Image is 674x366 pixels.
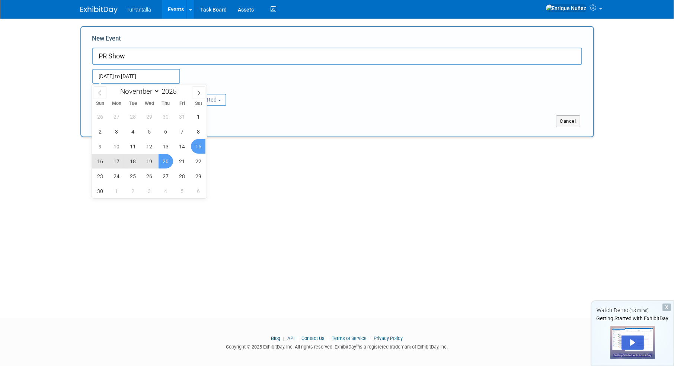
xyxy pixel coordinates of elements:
[662,304,671,311] div: Dismiss
[117,87,160,96] select: Month
[109,109,124,124] span: October 27, 2025
[622,335,644,350] div: Play
[556,115,580,127] button: Cancel
[93,139,108,154] span: November 9, 2025
[282,335,287,341] span: |
[109,124,124,139] span: November 3, 2025
[174,101,190,106] span: Fri
[160,87,182,96] input: Year
[374,335,403,341] a: Privacy Policy
[546,4,587,12] img: Enrique Nuñez
[629,308,649,313] span: (13 mins)
[126,109,140,124] span: October 28, 2025
[159,184,173,198] span: December 4, 2025
[190,101,207,106] span: Sat
[159,124,173,139] span: November 6, 2025
[127,7,151,13] span: TuPantalla
[142,154,157,168] span: November 19, 2025
[142,124,157,139] span: November 5, 2025
[126,169,140,183] span: November 25, 2025
[109,154,124,168] span: November 17, 2025
[326,335,331,341] span: |
[191,169,205,183] span: November 29, 2025
[271,335,281,341] a: Blog
[191,139,205,154] span: November 15, 2025
[92,84,164,93] div: Attendance / Format:
[141,101,157,106] span: Wed
[368,335,373,341] span: |
[93,169,108,183] span: November 23, 2025
[175,154,189,168] span: November 21, 2025
[357,344,359,348] sup: ®
[92,101,108,106] span: Sun
[93,154,108,168] span: November 16, 2025
[159,109,173,124] span: October 30, 2025
[159,169,173,183] span: November 27, 2025
[157,101,174,106] span: Thu
[591,315,674,322] div: Getting Started with ExhibitDay
[175,139,189,154] span: November 14, 2025
[142,139,157,154] span: November 12, 2025
[332,335,367,341] a: Terms of Service
[108,101,125,106] span: Mon
[296,335,301,341] span: |
[126,154,140,168] span: November 18, 2025
[159,139,173,154] span: November 13, 2025
[191,184,205,198] span: December 6, 2025
[109,139,124,154] span: November 10, 2025
[93,109,108,124] span: October 26, 2025
[109,184,124,198] span: December 1, 2025
[126,184,140,198] span: December 2, 2025
[142,184,157,198] span: December 3, 2025
[191,109,205,124] span: November 1, 2025
[175,124,189,139] span: November 7, 2025
[175,169,189,183] span: November 28, 2025
[191,154,205,168] span: November 22, 2025
[109,169,124,183] span: November 24, 2025
[92,34,121,46] label: New Event
[80,6,118,14] img: ExhibitDay
[125,101,141,106] span: Tue
[93,124,108,139] span: November 2, 2025
[142,109,157,124] span: October 29, 2025
[92,69,180,84] input: Start Date - End Date
[93,184,108,198] span: November 30, 2025
[591,306,674,314] div: Watch Demo
[302,335,325,341] a: Contact Us
[288,335,295,341] a: API
[142,169,157,183] span: November 26, 2025
[191,124,205,139] span: November 8, 2025
[92,48,582,65] input: Name of Trade Show / Conference
[175,184,189,198] span: December 5, 2025
[126,139,140,154] span: November 11, 2025
[175,109,189,124] span: October 31, 2025
[159,154,173,168] span: November 20, 2025
[176,84,248,93] div: Participation:
[126,124,140,139] span: November 4, 2025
